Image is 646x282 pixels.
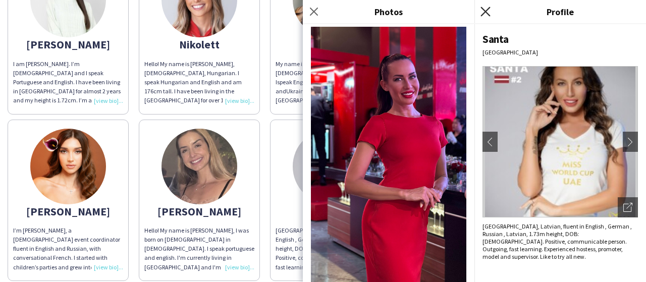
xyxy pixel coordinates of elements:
img: thumb-2a57d731-b7b6-492a-b9b5-2b59371f8645.jpg [161,129,237,204]
div: Open photos pop-in [618,197,638,217]
div: Hello! My name is [PERSON_NAME], [DEMOGRAPHIC_DATA], Hungarian. I speak Hungarian and English and... [144,60,254,105]
div: [GEOGRAPHIC_DATA], Latvian, fluent in English , German , Russian , Latvian, 1.73m height, DOB: [D... [276,226,386,272]
div: [GEOGRAPHIC_DATA], Latvian, fluent in English , German , Russian , Latvian, 1.73m height, DOB: [D... [482,222,638,260]
div: [PERSON_NAME] [13,40,123,49]
div: Santa [482,32,638,46]
div: Hello! My name is [PERSON_NAME], I was born on [DEMOGRAPHIC_DATA] in [DEMOGRAPHIC_DATA]. I speak ... [144,226,254,272]
img: thumb-63d0164d2fa80.jpg [293,129,368,204]
div: [PERSON_NAME] [13,207,123,216]
h3: Photos [303,5,474,18]
div: Nikolett [144,40,254,49]
div: I am [PERSON_NAME]. I’m [DEMOGRAPHIC_DATA] and I speak Portuguese and English. I have been living... [13,60,123,105]
span: speak English, [277,78,313,86]
div: Santa [276,207,386,216]
div: Olha [276,40,386,49]
img: thumb-8b9f0cc8-9f7a-4df8-92f1-3fcfe147ca90.jpg [30,129,106,204]
div: [PERSON_NAME] [144,207,254,216]
span: Ukrainian. [286,87,314,95]
div: I’m [PERSON_NAME], a [DEMOGRAPHIC_DATA] event coordinator fluent in English and Russian, with con... [13,226,123,272]
h3: Profile [474,5,646,18]
img: Crew avatar or photo [482,66,638,217]
span: My name is [PERSON_NAME] from [DEMOGRAPHIC_DATA]. born in [276,60,362,77]
div: [GEOGRAPHIC_DATA] [482,48,638,56]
